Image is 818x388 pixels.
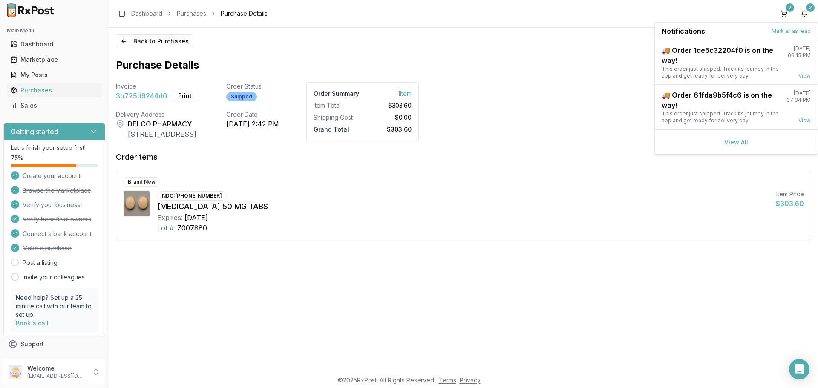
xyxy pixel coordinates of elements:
button: Feedback [3,352,105,367]
nav: breadcrumb [131,9,268,18]
div: Sales [10,101,98,110]
p: Welcome [27,364,86,373]
span: Create your account [23,172,81,180]
img: Januvia 50 MG TABS [124,191,150,216]
div: Shipped [226,92,257,101]
button: Sales [3,99,105,112]
div: Order Items [116,151,158,163]
a: My Posts [7,67,102,83]
div: Shipping Cost [314,113,359,122]
div: Expires: [157,213,183,223]
a: View All [724,138,748,146]
span: $303.60 [387,124,412,133]
div: 🚚 Order 1de5c32204f0 is on the way! [662,45,781,66]
a: Post a listing [23,259,58,267]
div: My Posts [10,71,98,79]
span: 75 % [11,154,23,162]
div: Item Total [314,101,359,110]
button: Purchases [3,83,105,97]
p: Let's finish your setup first! [11,144,98,152]
a: Purchases [177,9,206,18]
div: NDC: [PHONE_NUMBER] [157,191,227,201]
h3: Getting started [11,126,58,137]
div: This order just shipped. Track its journey in the app and get ready for delivery day! [662,66,781,79]
a: Dashboard [131,9,162,18]
a: Invite your colleagues [23,273,85,282]
div: [MEDICAL_DATA] 50 MG TABS [157,201,769,213]
button: 2 [777,7,791,20]
div: [DATE] 2:42 PM [226,119,279,129]
span: 3b725d9244d0 [116,91,167,101]
span: Verify your business [23,201,80,209]
a: Sales [7,98,102,113]
div: Lot #: [157,223,176,233]
a: View [798,117,811,124]
div: Marketplace [10,55,98,64]
a: Marketplace [7,52,102,67]
img: RxPost Logo [3,3,58,17]
div: Order Status [226,82,279,91]
div: Order Summary [314,89,359,98]
span: Browse the marketplace [23,186,91,195]
div: Item Price [776,190,804,198]
span: Feedback [20,355,49,364]
div: 🚚 Order 61fda9b5f4c6 is on the way! [662,90,780,110]
h1: Purchase Details [116,58,199,72]
div: Invoice [116,82,199,91]
span: 1 Item [398,88,412,97]
span: Connect a bank account [23,230,92,238]
button: Print [171,91,199,101]
a: Purchases [7,83,102,98]
p: Need help? Set up a 25 minute call with our team to set up. [16,293,93,319]
div: Dashboard [10,40,98,49]
a: Book a call [16,319,49,327]
button: My Posts [3,68,105,82]
div: Z007880 [177,223,207,233]
div: [DATE] [794,90,811,97]
h2: Main Menu [7,27,102,34]
span: Verify beneficial owners [23,215,91,224]
div: DELCO PHARMACY [128,119,196,129]
a: Terms [439,377,456,384]
div: Order Date [226,110,279,119]
a: Dashboard [7,37,102,52]
span: Notifications [662,26,705,36]
div: [DATE] [794,45,811,52]
a: Privacy [460,377,481,384]
p: [EMAIL_ADDRESS][DOMAIN_NAME] [27,373,86,379]
div: [STREET_ADDRESS] [128,129,196,139]
div: 08:13 PM [788,52,811,59]
img: User avatar [9,365,22,379]
div: [DATE] [184,213,208,223]
span: Make a purchase [23,244,72,253]
button: Back to Purchases [116,34,193,48]
div: 2 [786,3,794,12]
button: Dashboard [3,37,105,51]
span: $303.60 [388,101,412,110]
div: Purchases [10,86,98,95]
button: 2 [798,7,811,20]
button: Support [3,336,105,352]
span: Grand Total [314,124,349,133]
div: Brand New [123,177,160,187]
div: Open Intercom Messenger [789,359,809,379]
div: $0.00 [366,113,412,122]
div: This order just shipped. Track its journey in the app and get ready for delivery day! [662,110,780,124]
div: 2 [806,3,815,12]
div: Delivery Address [116,110,199,119]
a: View [798,72,811,79]
div: 07:34 PM [786,97,811,103]
div: $303.60 [776,198,804,209]
button: Marketplace [3,53,105,66]
span: Purchase Details [221,9,268,18]
button: Mark all as read [772,28,811,34]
